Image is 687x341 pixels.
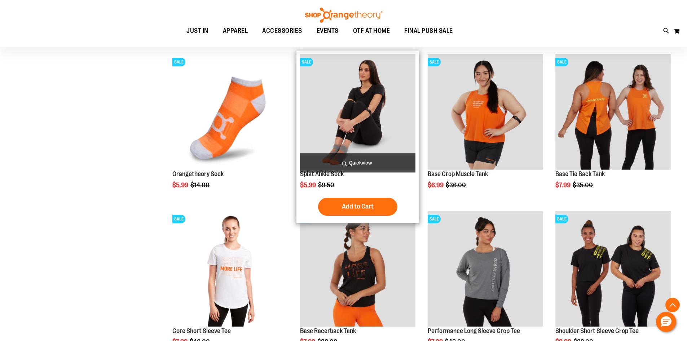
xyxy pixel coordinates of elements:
[428,211,543,328] a: Product image for Performance Long Sleeve Crop TeeSALE
[172,211,288,327] img: Product image for Core Short Sleeve Tee
[186,23,208,39] span: JUST IN
[428,211,543,327] img: Product image for Performance Long Sleeve Crop Tee
[428,327,520,335] a: Performance Long Sleeve Crop Tee
[300,54,415,171] a: Product image for Splat Ankle SockSALE
[172,211,288,328] a: Product image for Core Short Sleeve TeeSALE
[300,211,415,328] a: Product image for Base Racerback TankSALE
[300,54,415,170] img: Product image for Splat Ankle Sock
[404,23,453,39] span: FINAL PUSH SALE
[428,54,543,170] img: Product image for Base Crop Muscle Tank
[342,202,374,210] span: Add to Cart
[179,23,216,39] a: JUST IN
[169,51,291,207] div: product
[223,23,248,39] span: APPAREL
[555,211,671,328] a: Product image for Shoulder Short Sleeve Crop TeeSALE
[172,327,231,335] a: Core Short Sleeve Tee
[555,215,568,223] span: SALE
[300,182,317,189] span: $5.99
[255,23,309,39] a: ACCESSORIES
[665,298,680,312] button: Back To Top
[555,327,639,335] a: Shoulder Short Sleeve Crop Tee
[397,23,460,39] a: FINAL PUSH SALE
[300,153,415,172] a: Quickview
[656,312,676,332] button: Hello, have a question? Let’s chat.
[318,198,397,216] button: Add to Cart
[318,182,335,189] span: $9.50
[353,23,390,39] span: OTF AT HOME
[555,54,671,170] img: Product image for Base Tie Back Tank
[309,23,346,39] a: EVENTS
[555,182,572,189] span: $7.99
[172,182,189,189] span: $5.99
[555,58,568,66] span: SALE
[446,182,467,189] span: $36.00
[428,54,543,171] a: Product image for Base Crop Muscle TankSALE
[262,23,302,39] span: ACCESSORIES
[552,51,674,207] div: product
[317,23,339,39] span: EVENTS
[190,182,211,189] span: $14.00
[300,170,344,178] a: Splat Ankle Sock
[573,182,594,189] span: $35.00
[172,54,288,170] img: Product image for Orangetheory Sock
[428,170,488,178] a: Base Crop Muscle Tank
[216,23,255,39] a: APPAREL
[304,8,383,23] img: Shop Orangetheory
[300,211,415,327] img: Product image for Base Racerback Tank
[555,170,605,178] a: Base Tie Back Tank
[172,54,288,171] a: Product image for Orangetheory SockSALE
[296,51,419,223] div: product
[172,58,185,66] span: SALE
[555,211,671,327] img: Product image for Shoulder Short Sleeve Crop Tee
[428,58,441,66] span: SALE
[300,58,313,66] span: SALE
[555,54,671,171] a: Product image for Base Tie Back TankSALE
[300,327,356,335] a: Base Racerback Tank
[172,170,224,178] a: Orangetheory Sock
[172,215,185,223] span: SALE
[428,182,445,189] span: $6.99
[424,51,547,207] div: product
[428,215,441,223] span: SALE
[346,23,397,39] a: OTF AT HOME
